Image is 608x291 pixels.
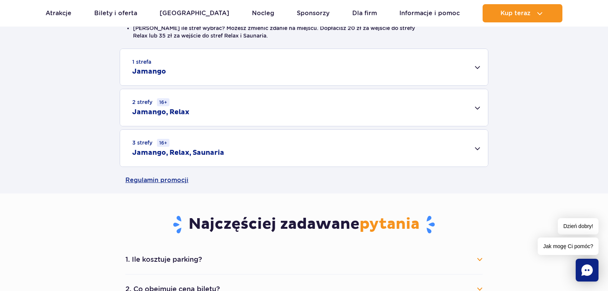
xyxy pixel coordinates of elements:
span: Kup teraz [500,10,530,17]
h2: Jamango, Relax, Saunaria [132,148,224,157]
button: 1. Ile kosztuje parking? [125,251,483,268]
li: [PERSON_NAME] ile stref wybrać? Możesz zmienić zdanie na miejscu. Dopłacisz 20 zł za wejście do s... [133,24,475,39]
h2: Jamango [132,67,166,76]
span: Jak mogę Ci pomóc? [538,238,598,255]
span: Dzień dobry! [558,218,598,234]
a: Dla firm [352,4,377,22]
h2: Jamango, Relax [132,108,189,117]
h3: Najczęściej zadawane [125,215,483,234]
a: Atrakcje [46,4,71,22]
small: 16+ [157,139,169,147]
span: pytania [359,215,420,234]
a: Bilety i oferta [94,4,137,22]
a: Sponsorzy [297,4,329,22]
small: 2 strefy [132,98,169,106]
small: 16+ [157,98,169,106]
a: [GEOGRAPHIC_DATA] [160,4,229,22]
a: Nocleg [252,4,274,22]
div: Chat [576,259,598,282]
button: Kup teraz [483,4,562,22]
a: Regulamin promocji [125,167,483,193]
a: Informacje i pomoc [399,4,460,22]
small: 3 strefy [132,139,169,147]
small: 1 strefa [132,58,151,66]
